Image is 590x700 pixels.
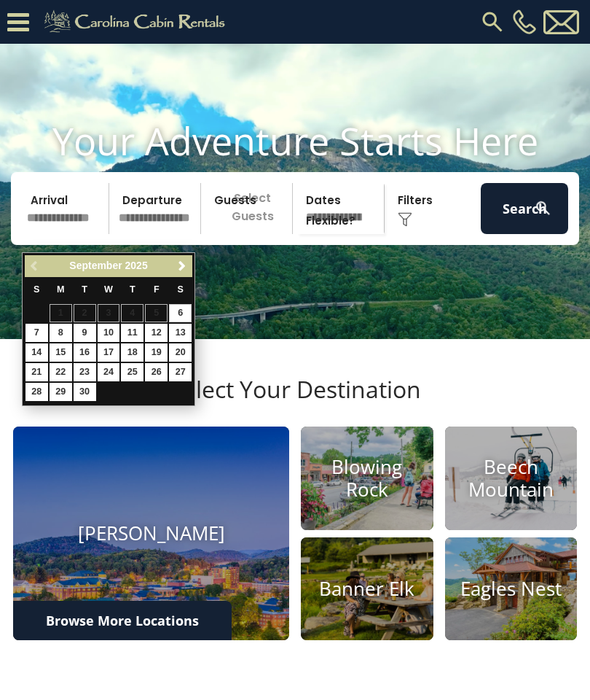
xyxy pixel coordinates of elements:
[104,284,113,295] span: Wednesday
[74,343,96,362] a: 16
[82,284,87,295] span: Tuesday
[34,284,39,295] span: Sunday
[145,363,168,381] a: 26
[121,324,143,342] a: 11
[13,601,232,640] a: Browse More Locations
[205,183,292,234] p: Select Guests
[145,343,168,362] a: 19
[479,9,506,35] img: search-regular.svg
[11,118,579,163] h1: Your Adventure Starts Here
[125,260,148,271] span: 2025
[25,383,48,401] a: 28
[445,456,578,501] h4: Beech Mountain
[445,537,578,641] a: Eagles Nest
[130,284,135,295] span: Thursday
[69,260,122,271] span: September
[173,257,191,276] a: Next
[57,284,65,295] span: Monday
[50,343,72,362] a: 15
[154,284,160,295] span: Friday
[445,577,578,600] h4: Eagles Nest
[301,427,433,530] a: Blowing Rock
[169,343,192,362] a: 20
[301,537,433,641] a: Banner Elk
[481,183,568,234] button: Search
[13,427,289,640] a: [PERSON_NAME]
[36,7,237,36] img: Khaki-logo.png
[98,363,120,381] a: 24
[25,343,48,362] a: 14
[25,363,48,381] a: 21
[50,324,72,342] a: 8
[398,212,412,227] img: filter--v1.png
[121,363,143,381] a: 25
[50,363,72,381] a: 22
[11,376,579,427] h3: Select Your Destination
[98,324,120,342] a: 10
[121,343,143,362] a: 18
[509,9,540,34] a: [PHONE_NUMBER]
[25,324,48,342] a: 7
[301,577,433,600] h4: Banner Elk
[13,522,289,545] h4: [PERSON_NAME]
[50,383,72,401] a: 29
[74,324,96,342] a: 9
[98,343,120,362] a: 17
[534,199,552,217] img: search-regular-white.png
[145,324,168,342] a: 12
[445,427,578,530] a: Beech Mountain
[178,284,184,295] span: Saturday
[74,383,96,401] a: 30
[169,304,192,322] a: 6
[74,363,96,381] a: 23
[169,363,192,381] a: 27
[176,260,188,272] span: Next
[169,324,192,342] a: 13
[301,456,433,501] h4: Blowing Rock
